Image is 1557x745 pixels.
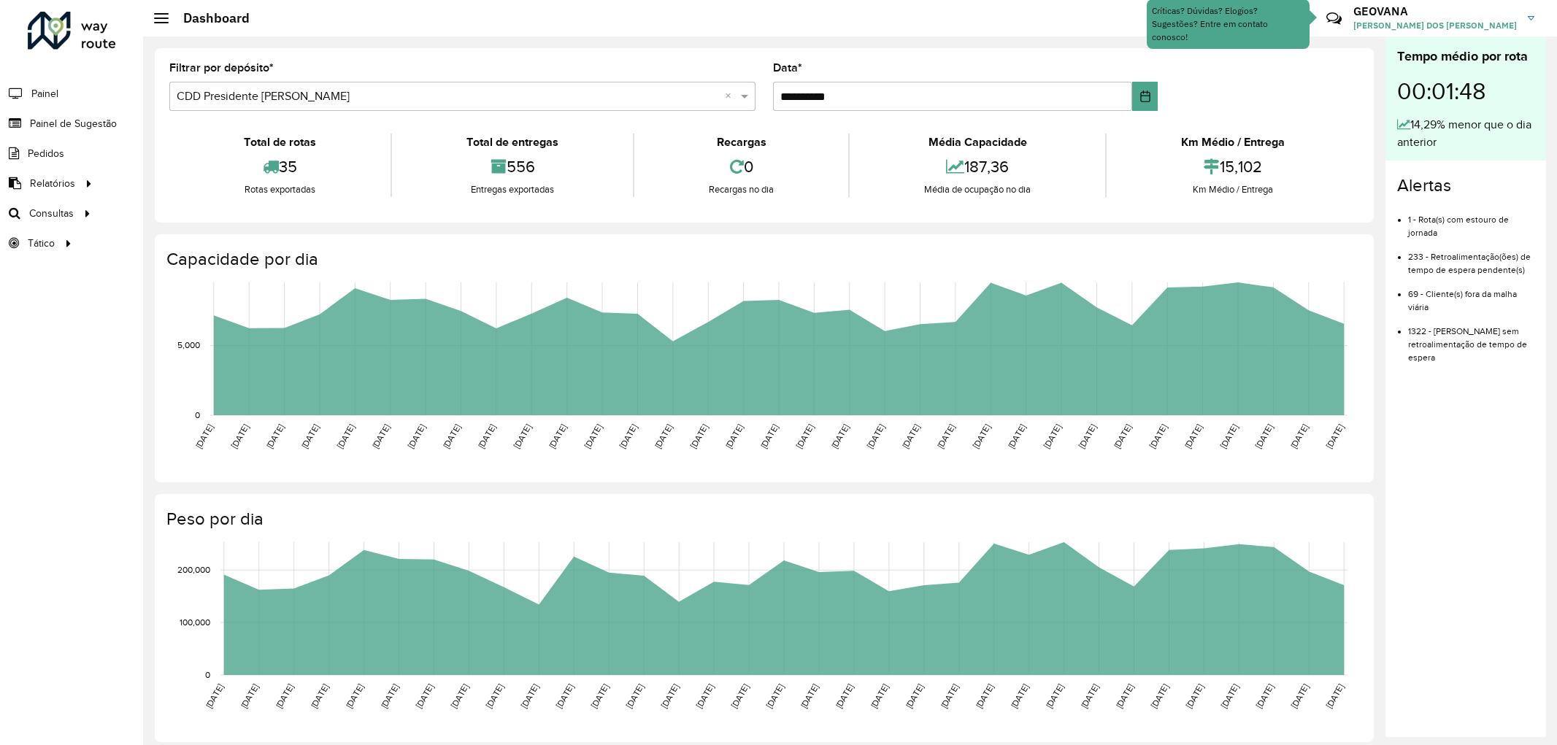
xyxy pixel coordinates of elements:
[971,422,992,450] text: [DATE]
[1147,422,1169,450] text: [DATE]
[900,422,921,450] text: [DATE]
[239,682,260,710] text: [DATE]
[370,422,391,450] text: [DATE]
[31,86,58,101] span: Painel
[853,134,1102,151] div: Média Capacidade
[725,88,737,105] span: Clear all
[773,59,802,77] label: Data
[449,682,470,710] text: [DATE]
[1110,182,1356,197] div: Km Médio / Entrega
[624,682,645,710] text: [DATE]
[1324,422,1345,450] text: [DATE]
[1219,682,1240,710] text: [DATE]
[28,146,64,161] span: Pedidos
[299,422,320,450] text: [DATE]
[1408,314,1534,364] li: 1322 - [PERSON_NAME] sem retroalimentação de tempo de espera
[1408,277,1534,314] li: 69 - Cliente(s) fora da malha viária
[274,682,295,710] text: [DATE]
[853,182,1102,197] div: Média de ocupação no dia
[1132,82,1158,111] button: Choose Date
[1218,422,1239,450] text: [DATE]
[659,682,680,710] text: [DATE]
[414,682,435,710] text: [DATE]
[484,682,505,710] text: [DATE]
[28,236,55,251] span: Tático
[694,682,715,710] text: [DATE]
[166,509,1359,530] h4: Peso por dia
[638,182,845,197] div: Recargas no dia
[1353,19,1517,32] span: [PERSON_NAME] DOS [PERSON_NAME]
[638,134,845,151] div: Recargas
[723,422,745,450] text: [DATE]
[688,422,710,450] text: [DATE]
[1397,175,1534,196] h4: Alertas
[547,422,568,450] text: [DATE]
[177,341,200,350] text: 5,000
[829,422,850,450] text: [DATE]
[173,134,387,151] div: Total de rotas
[974,682,995,710] text: [DATE]
[229,422,250,450] text: [DATE]
[1254,682,1275,710] text: [DATE]
[618,422,639,450] text: [DATE]
[583,422,604,450] text: [DATE]
[869,682,890,710] text: [DATE]
[1353,4,1517,18] h3: GEOVANA
[396,151,629,182] div: 556
[1079,682,1100,710] text: [DATE]
[1042,422,1063,450] text: [DATE]
[177,565,210,574] text: 200,000
[169,59,274,77] label: Filtrar por depósito
[476,422,497,450] text: [DATE]
[1009,682,1030,710] text: [DATE]
[396,134,629,151] div: Total de entregas
[1253,422,1275,450] text: [DATE]
[406,422,427,450] text: [DATE]
[1110,151,1356,182] div: 15,102
[853,151,1102,182] div: 187,36
[939,682,960,710] text: [DATE]
[180,617,210,627] text: 100,000
[799,682,820,710] text: [DATE]
[1288,422,1310,450] text: [DATE]
[1110,134,1356,151] div: Km Médio / Entrega
[379,682,400,710] text: [DATE]
[204,682,225,710] text: [DATE]
[396,182,629,197] div: Entregas exportadas
[1408,239,1534,277] li: 233 - Retroalimentação(ões) de tempo de espera pendente(s)
[554,682,575,710] text: [DATE]
[935,422,956,450] text: [DATE]
[794,422,815,450] text: [DATE]
[1397,66,1534,116] div: 00:01:48
[512,422,533,450] text: [DATE]
[29,206,74,221] span: Consultas
[169,10,250,26] h2: Dashboard
[193,422,215,450] text: [DATE]
[519,682,540,710] text: [DATE]
[195,410,200,420] text: 0
[1044,682,1065,710] text: [DATE]
[1289,682,1310,710] text: [DATE]
[865,422,886,450] text: [DATE]
[335,422,356,450] text: [DATE]
[589,682,610,710] text: [DATE]
[653,422,674,450] text: [DATE]
[166,249,1359,270] h4: Capacidade por dia
[1408,202,1534,239] li: 1 - Rota(s) com estouro de jornada
[764,682,785,710] text: [DATE]
[1183,422,1204,450] text: [DATE]
[904,682,925,710] text: [DATE]
[173,182,387,197] div: Rotas exportadas
[1184,682,1205,710] text: [DATE]
[205,670,210,679] text: 0
[441,422,462,450] text: [DATE]
[264,422,285,450] text: [DATE]
[1114,682,1135,710] text: [DATE]
[30,176,75,191] span: Relatórios
[344,682,365,710] text: [DATE]
[1318,3,1350,34] a: Contato Rápido
[1006,422,1027,450] text: [DATE]
[758,422,780,450] text: [DATE]
[1397,116,1534,151] div: 14,29% menor que o dia anterior
[729,682,750,710] text: [DATE]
